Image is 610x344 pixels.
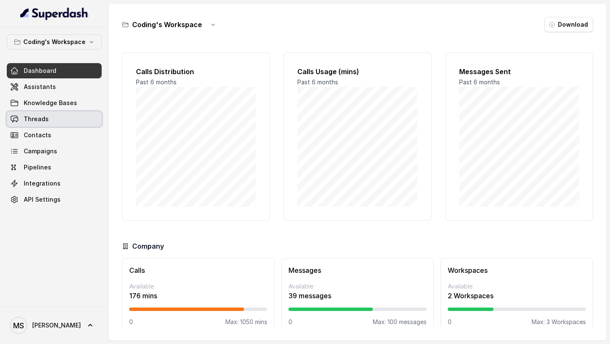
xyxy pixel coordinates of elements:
p: 2 Workspaces [448,291,586,301]
a: Knowledge Bases [7,95,102,111]
span: Dashboard [24,67,56,75]
span: [PERSON_NAME] [32,321,81,330]
span: Knowledge Bases [24,99,77,107]
span: Integrations [24,179,61,188]
span: Assistants [24,83,56,91]
h3: Messages [288,265,427,275]
h3: Company [132,241,164,251]
p: Coding's Workspace [23,37,86,47]
span: Past 6 months [297,78,338,86]
a: [PERSON_NAME] [7,313,102,337]
span: Contacts [24,131,51,139]
h3: Calls [129,265,267,275]
p: 39 messages [288,291,427,301]
a: Contacts [7,128,102,143]
p: Available [129,282,267,291]
p: 0 [448,318,452,326]
text: MS [13,321,24,330]
p: 0 [129,318,133,326]
p: Max: 1050 mins [225,318,267,326]
a: Campaigns [7,144,102,159]
span: Past 6 months [459,78,500,86]
a: API Settings [7,192,102,207]
h2: Messages Sent [459,67,579,77]
h3: Coding's Workspace [132,19,202,30]
span: API Settings [24,195,61,204]
p: Max: 100 messages [373,318,427,326]
span: Threads [24,115,49,123]
h2: Calls Usage (mins) [297,67,417,77]
p: 0 [288,318,292,326]
p: Max: 3 Workspaces [532,318,586,326]
button: Coding's Workspace [7,34,102,50]
span: Pipelines [24,163,51,172]
a: Threads [7,111,102,127]
img: light.svg [20,7,89,20]
h3: Workspaces [448,265,586,275]
a: Pipelines [7,160,102,175]
button: Download [544,17,593,32]
a: Integrations [7,176,102,191]
p: 176 mins [129,291,267,301]
p: Available [448,282,586,291]
a: Dashboard [7,63,102,78]
span: Past 6 months [136,78,177,86]
span: Campaigns [24,147,57,155]
p: Available [288,282,427,291]
h2: Calls Distribution [136,67,256,77]
a: Assistants [7,79,102,94]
